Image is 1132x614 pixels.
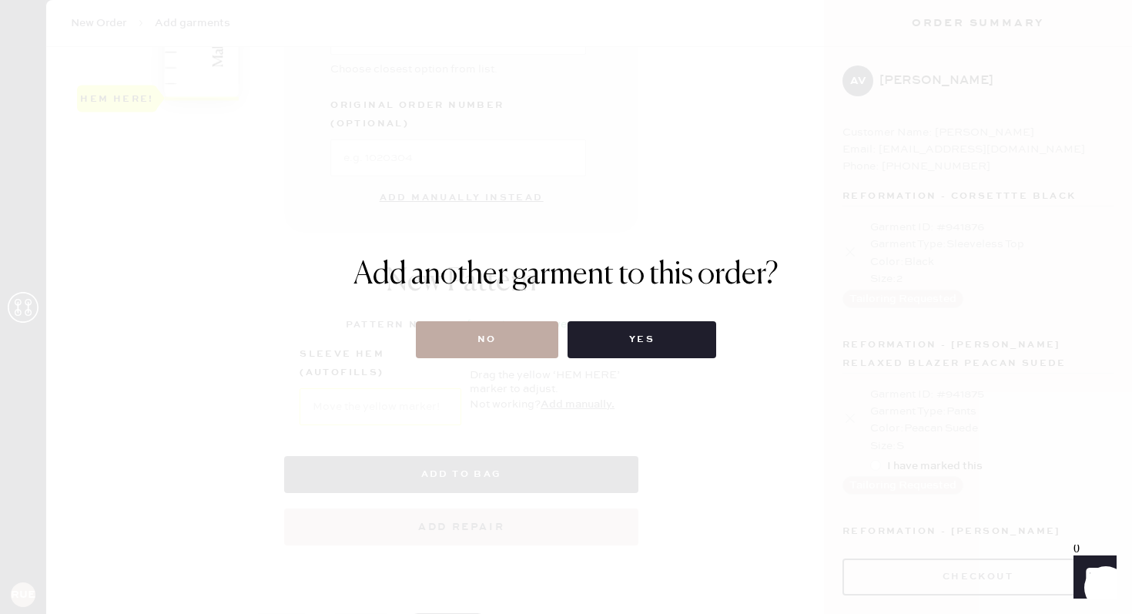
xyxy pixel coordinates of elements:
[416,321,558,358] button: No
[1059,545,1125,611] iframe: Front Chat
[353,257,779,294] h1: Add another garment to this order?
[568,321,716,358] button: Yes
